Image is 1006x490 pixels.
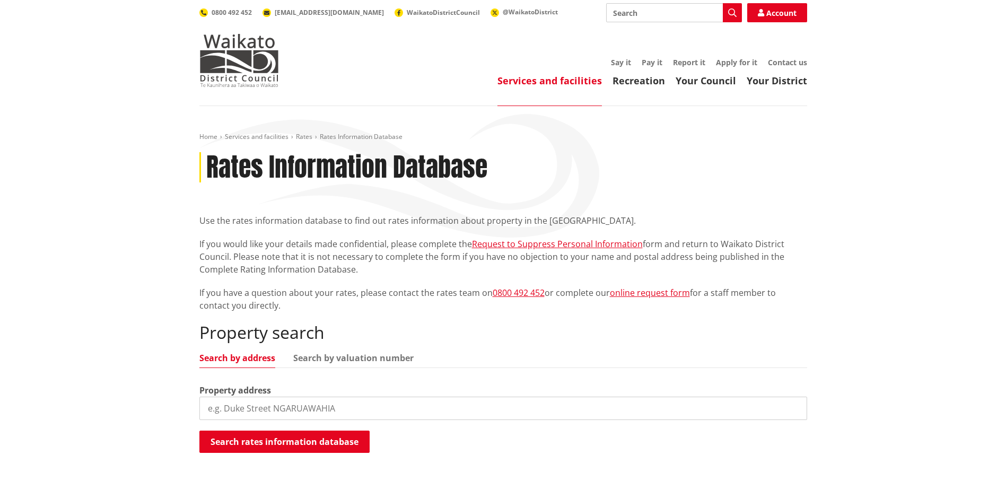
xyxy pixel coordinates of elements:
span: Rates Information Database [320,132,403,141]
a: Services and facilities [225,132,288,141]
a: Pay it [642,57,662,67]
a: Your Council [676,74,736,87]
a: 0800 492 452 [493,287,545,299]
a: Your District [747,74,807,87]
a: Rates [296,132,312,141]
input: e.g. Duke Street NGARUAWAHIA [199,397,807,420]
a: [EMAIL_ADDRESS][DOMAIN_NAME] [263,8,384,17]
h1: Rates Information Database [206,152,487,183]
a: Account [747,3,807,22]
a: Contact us [768,57,807,67]
a: 0800 492 452 [199,8,252,17]
a: Search by valuation number [293,354,414,362]
span: @WaikatoDistrict [503,7,558,16]
a: Report it [673,57,705,67]
label: Property address [199,384,271,397]
p: If you have a question about your rates, please contact the rates team on or complete our for a s... [199,286,807,312]
a: Say it [611,57,631,67]
input: Search input [606,3,742,22]
iframe: Messenger Launcher [957,445,995,484]
a: Request to Suppress Personal Information [472,238,643,250]
a: Apply for it [716,57,757,67]
nav: breadcrumb [199,133,807,142]
a: Search by address [199,354,275,362]
img: Waikato District Council - Te Kaunihera aa Takiwaa o Waikato [199,34,279,87]
a: Home [199,132,217,141]
p: If you would like your details made confidential, please complete the form and return to Waikato ... [199,238,807,276]
p: Use the rates information database to find out rates information about property in the [GEOGRAPHI... [199,214,807,227]
span: WaikatoDistrictCouncil [407,8,480,17]
a: online request form [610,287,690,299]
h2: Property search [199,322,807,343]
a: Recreation [613,74,665,87]
span: [EMAIL_ADDRESS][DOMAIN_NAME] [275,8,384,17]
a: Services and facilities [497,74,602,87]
a: @WaikatoDistrict [491,7,558,16]
span: 0800 492 452 [212,8,252,17]
a: WaikatoDistrictCouncil [395,8,480,17]
button: Search rates information database [199,431,370,453]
